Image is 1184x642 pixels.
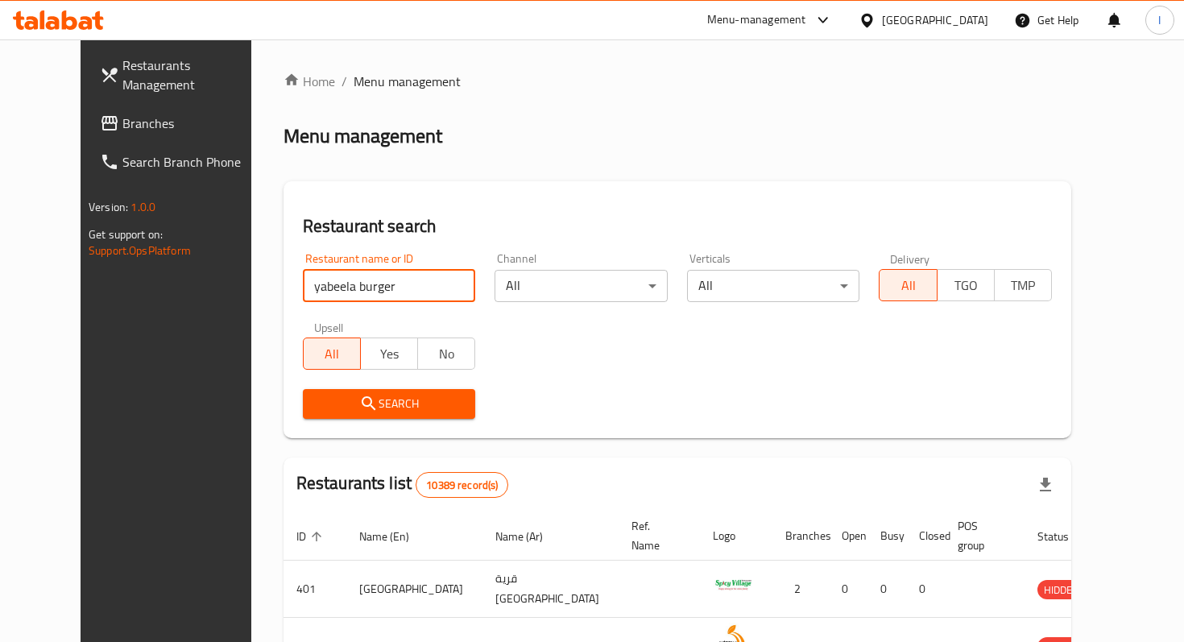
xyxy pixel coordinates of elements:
[700,512,772,561] th: Logo
[1158,11,1161,29] span: I
[122,56,265,94] span: Restaurants Management
[937,269,995,301] button: TGO
[906,512,945,561] th: Closed
[416,478,507,493] span: 10389 record(s)
[944,274,988,297] span: TGO
[886,274,930,297] span: All
[772,561,829,618] td: 2
[89,224,163,245] span: Get support on:
[631,516,681,555] span: Ref. Name
[87,104,278,143] a: Branches
[1037,527,1090,546] span: Status
[296,471,509,498] h2: Restaurants list
[958,516,1005,555] span: POS group
[879,269,937,301] button: All
[284,72,1071,91] nav: breadcrumb
[890,253,930,264] label: Delivery
[867,512,906,561] th: Busy
[122,114,265,133] span: Branches
[1037,581,1086,599] span: HIDDEN
[867,561,906,618] td: 0
[303,389,476,419] button: Search
[416,472,508,498] div: Total records count
[367,342,412,366] span: Yes
[316,394,463,414] span: Search
[707,10,806,30] div: Menu-management
[284,561,346,618] td: 401
[303,338,361,370] button: All
[354,72,461,91] span: Menu management
[89,197,128,217] span: Version:
[342,72,347,91] li: /
[1037,580,1086,599] div: HIDDEN
[122,152,265,172] span: Search Branch Phone
[1026,466,1065,504] div: Export file
[303,270,476,302] input: Search for restaurant name or ID..
[687,270,860,302] div: All
[360,338,418,370] button: Yes
[296,527,327,546] span: ID
[87,46,278,104] a: Restaurants Management
[314,321,344,333] label: Upsell
[417,338,475,370] button: No
[772,512,829,561] th: Branches
[829,561,867,618] td: 0
[303,214,1052,238] h2: Restaurant search
[284,123,442,149] h2: Menu management
[89,240,191,261] a: Support.OpsPlatform
[359,527,430,546] span: Name (En)
[495,527,564,546] span: Name (Ar)
[495,270,668,302] div: All
[906,561,945,618] td: 0
[284,72,335,91] a: Home
[482,561,619,618] td: قرية [GEOGRAPHIC_DATA]
[130,197,155,217] span: 1.0.0
[829,512,867,561] th: Open
[713,565,753,606] img: Spicy Village
[310,342,354,366] span: All
[87,143,278,181] a: Search Branch Phone
[424,342,469,366] span: No
[882,11,988,29] div: [GEOGRAPHIC_DATA]
[994,269,1052,301] button: TMP
[346,561,482,618] td: [GEOGRAPHIC_DATA]
[1001,274,1045,297] span: TMP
